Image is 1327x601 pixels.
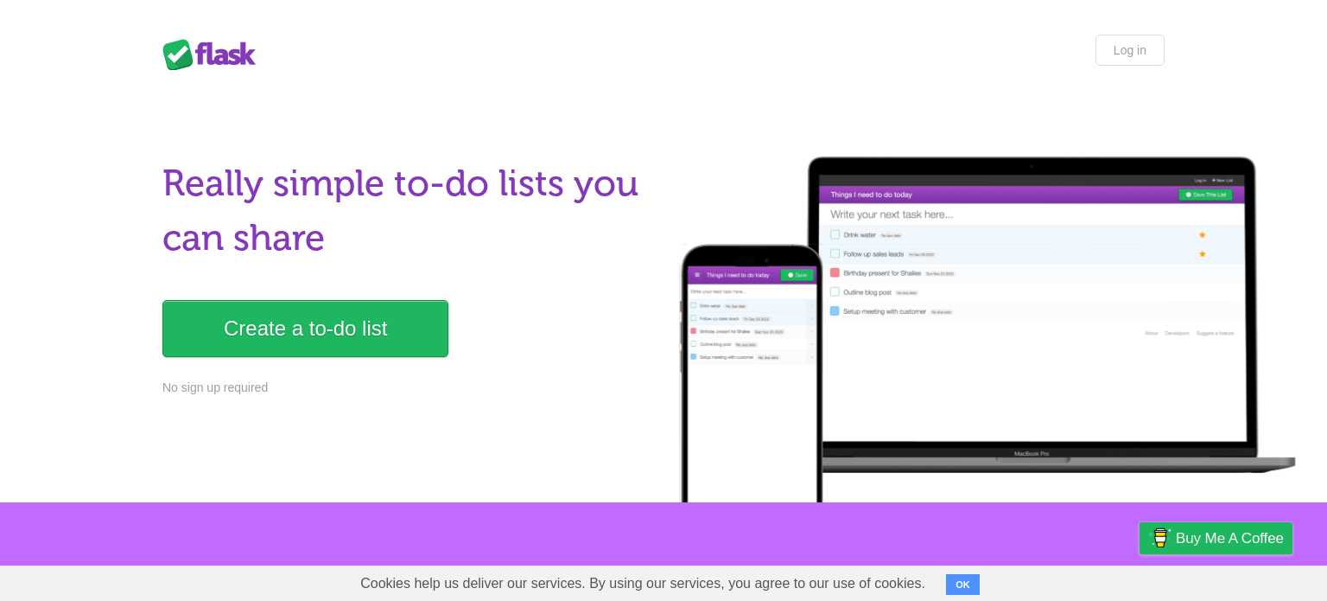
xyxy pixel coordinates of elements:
[162,379,653,397] p: No sign up required
[946,574,980,595] button: OK
[1140,522,1292,554] a: Buy me a coffee
[162,39,266,70] div: Flask Lists
[343,566,943,601] span: Cookies help us deliver our services. By using our services, you agree to our use of cookies.
[162,157,653,265] h1: Really simple to-do lists you can share
[162,300,448,357] a: Create a to-do list
[1148,523,1171,553] img: Buy me a coffee
[1095,35,1165,66] a: Log in
[1176,523,1284,553] span: Buy me a coffee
